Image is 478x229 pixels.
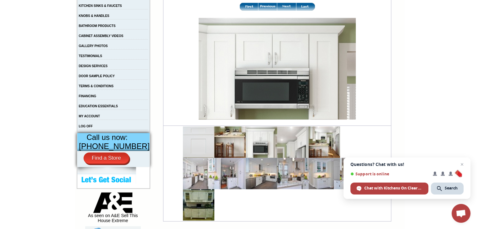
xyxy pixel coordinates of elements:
[79,114,100,118] a: MY ACCOUNT
[79,125,93,128] a: LOG OFF
[431,183,464,194] span: Search
[79,74,115,78] a: DOOR SAMPLE POLICY
[350,162,464,167] span: Questions? Chat with us!
[79,104,118,108] a: EDUCATION ESSENTIALS
[79,44,108,48] a: GALLERY PHOTOS
[79,34,124,38] a: CABINET ASSEMBLY VIDEOS
[87,133,128,141] span: Call us now:
[79,84,114,88] a: TERMS & CONDITIONS
[79,54,102,58] a: TESTIMONIALS
[350,183,428,194] span: Chat with Kitchens On Clearance
[79,142,150,151] span: [PHONE_NUMBER]
[79,94,96,98] a: FINANCING
[79,64,108,68] a: DESIGN SERVICES
[79,14,109,18] a: KNOBS & HANDLES
[79,4,122,8] a: KITCHEN SINKS & FAUCETS
[350,172,428,176] span: Support is online
[79,24,116,28] a: BATHROOM PRODUCTS
[85,192,141,226] div: As seen on A&E Sell This House Extreme
[445,185,458,191] span: Search
[364,185,422,191] span: Chat with Kitchens On Clearance
[452,204,470,223] a: Open chat
[84,152,129,164] a: Find a Store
